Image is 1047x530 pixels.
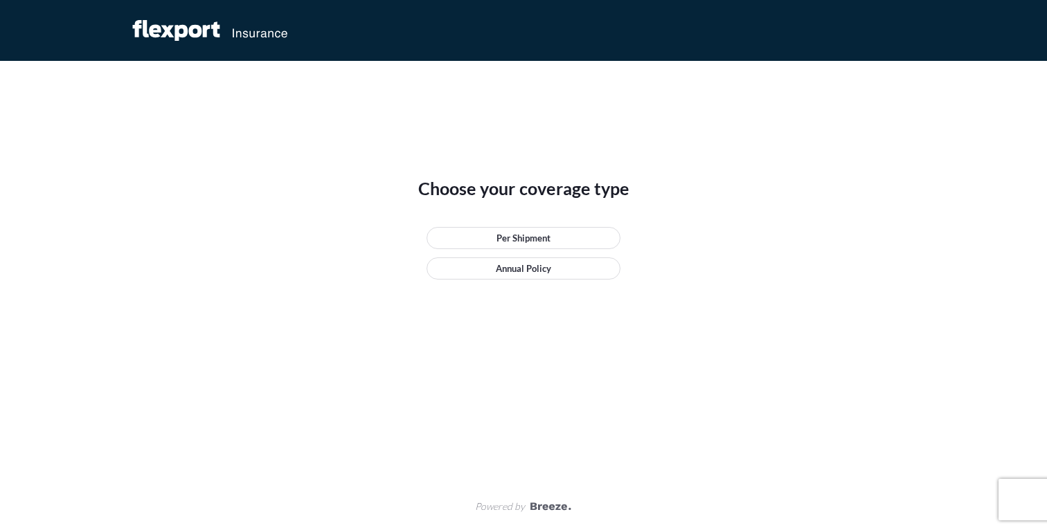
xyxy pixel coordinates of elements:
[496,262,551,275] p: Annual Policy
[418,177,629,199] span: Choose your coverage type
[475,500,525,513] span: Powered by
[496,231,551,245] p: Per Shipment
[427,227,620,249] a: Per Shipment
[427,257,620,280] a: Annual Policy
